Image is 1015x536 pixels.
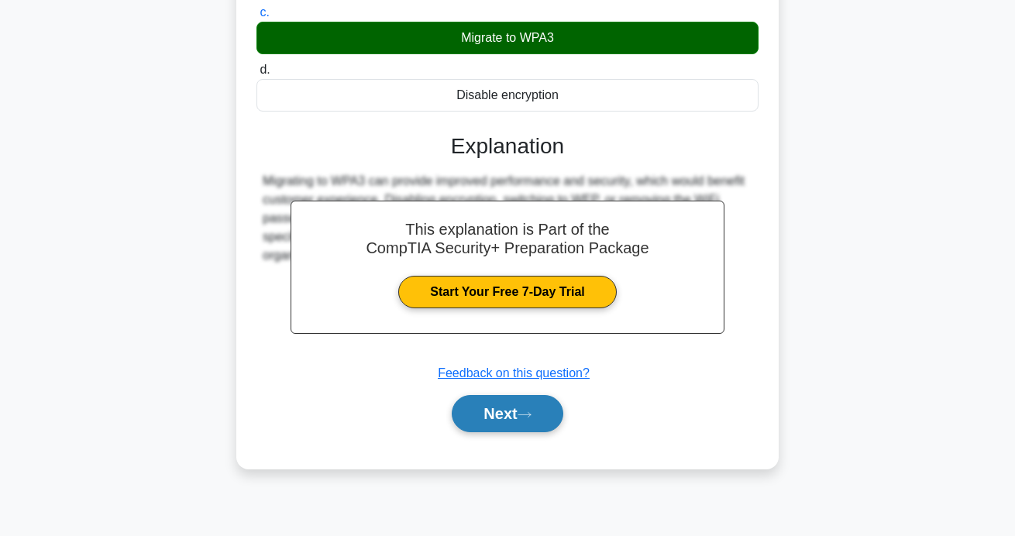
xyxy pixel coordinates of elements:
[398,276,616,308] a: Start Your Free 7-Day Trial
[260,5,269,19] span: c.
[266,133,749,160] h3: Explanation
[263,172,752,265] div: Migrating to WPA3 can provide improved performance and security, which would benefit customer exp...
[452,395,563,432] button: Next
[438,366,590,380] a: Feedback on this question?
[256,22,759,54] div: Migrate to WPA3
[256,79,759,112] div: Disable encryption
[260,63,270,76] span: d.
